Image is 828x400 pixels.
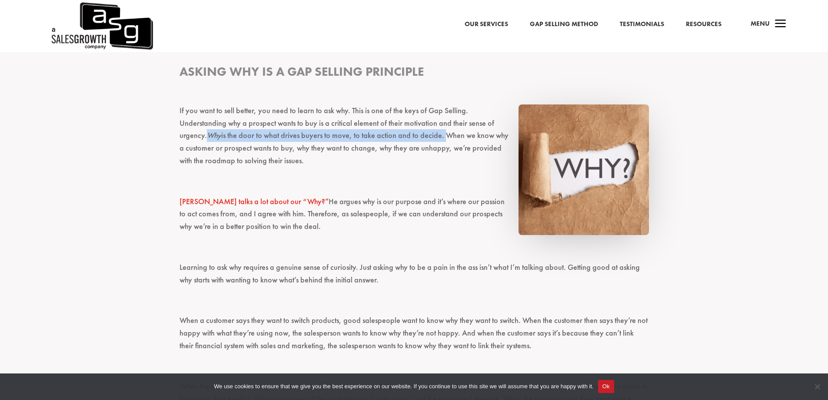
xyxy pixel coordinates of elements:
[180,261,649,294] p: Learning to ask why requires a genuine sense of curiosity. Just asking why to be a pain in the as...
[465,19,508,30] a: Our Services
[530,19,598,30] a: Gap Selling Method
[180,64,649,84] h3: Asking Why is a Gap Selling Principle
[751,19,770,28] span: Menu
[180,196,329,206] a: [PERSON_NAME] talks a lot about our “Why?”
[180,104,649,175] p: If you want to sell better, you need to learn to ask why. This is one of the keys of Gap Selling....
[207,130,221,140] em: Why
[813,382,821,391] span: No
[180,314,649,360] p: When a customer says they want to switch products, good salespeople want to know why they want to...
[519,104,649,235] img: Learn to ask why
[214,382,593,391] span: We use cookies to ensure that we give you the best experience on our website. If you continue to ...
[772,16,789,33] span: a
[180,195,649,241] p: He argues why is our purpose and it’s where our passion to act comes from, and I agree with him. ...
[686,19,722,30] a: Resources
[598,380,614,393] button: Ok
[620,19,664,30] a: Testimonials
